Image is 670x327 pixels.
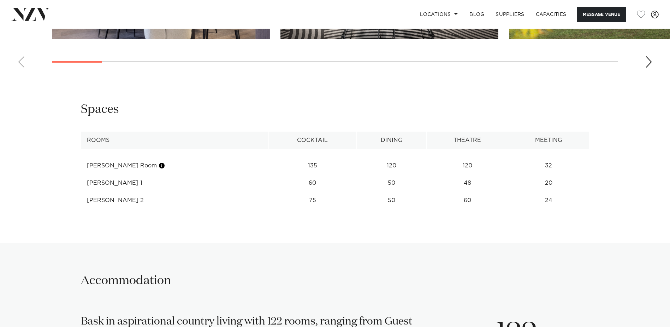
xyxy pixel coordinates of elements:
th: Theatre [427,132,508,149]
td: [PERSON_NAME] 1 [81,174,268,192]
td: 50 [357,192,427,209]
h2: Accommodation [81,273,171,289]
a: Capacities [530,7,572,22]
td: 32 [508,157,589,174]
td: [PERSON_NAME] 2 [81,192,268,209]
td: 135 [268,157,357,174]
td: 75 [268,192,357,209]
img: nzv-logo.png [11,8,50,21]
button: Message Venue [577,7,626,22]
th: Cocktail [268,132,357,149]
td: [PERSON_NAME] Room [81,157,268,174]
a: Locations [414,7,464,22]
td: 60 [268,174,357,192]
td: 20 [508,174,589,192]
td: 24 [508,192,589,209]
td: 60 [427,192,508,209]
td: 48 [427,174,508,192]
td: 120 [357,157,427,174]
th: Meeting [508,132,589,149]
a: SUPPLIERS [490,7,530,22]
th: Dining [357,132,427,149]
a: BLOG [464,7,490,22]
td: 120 [427,157,508,174]
td: 50 [357,174,427,192]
